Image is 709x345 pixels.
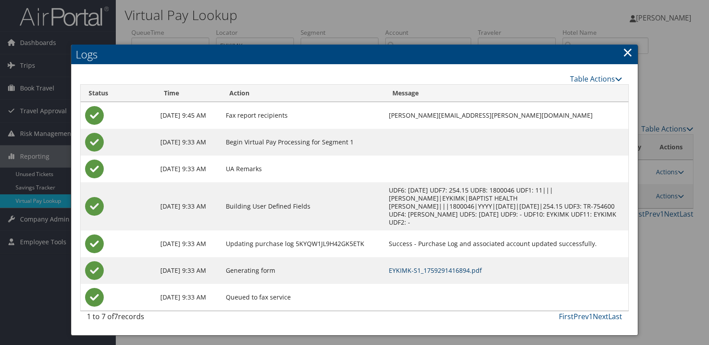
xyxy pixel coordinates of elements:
h2: Logs [71,45,638,64]
td: [DATE] 9:33 AM [156,156,221,182]
a: Close [623,43,633,61]
td: [DATE] 9:33 AM [156,284,221,311]
td: [DATE] 9:33 AM [156,230,221,257]
a: First [559,312,574,321]
a: Prev [574,312,589,321]
td: Updating purchase log 5KYQW1JL9H42GK5ETK [221,230,384,257]
td: [DATE] 9:33 AM [156,257,221,284]
th: Time: activate to sort column ascending [156,85,221,102]
a: Last [608,312,622,321]
a: 1 [589,312,593,321]
td: Queued to fax service [221,284,384,311]
th: Action: activate to sort column ascending [221,85,384,102]
td: Generating form [221,257,384,284]
td: UA Remarks [221,156,384,182]
a: Next [593,312,608,321]
div: 1 to 7 of records [87,311,211,326]
td: [DATE] 9:33 AM [156,182,221,230]
td: Fax report recipients [221,102,384,129]
th: Status: activate to sort column ascending [81,85,155,102]
td: [PERSON_NAME][EMAIL_ADDRESS][PERSON_NAME][DOMAIN_NAME] [384,102,628,129]
span: 7 [114,312,118,321]
a: EYKIMK-S1_1759291416894.pdf [389,266,482,275]
td: Building User Defined Fields [221,182,384,230]
a: Table Actions [570,74,622,84]
td: UDF6: [DATE] UDF7: 254.15 UDF8: 1800046 UDF1: 11|||[PERSON_NAME]|EYKIMK|BAPTIST HEALTH [PERSON_NA... [384,182,628,230]
th: Message: activate to sort column ascending [384,85,628,102]
td: Success - Purchase Log and associated account updated successfully. [384,230,628,257]
td: Begin Virtual Pay Processing for Segment 1 [221,129,384,156]
td: [DATE] 9:45 AM [156,102,221,129]
td: [DATE] 9:33 AM [156,129,221,156]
